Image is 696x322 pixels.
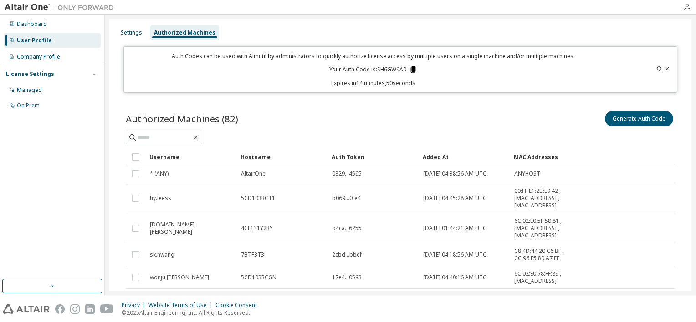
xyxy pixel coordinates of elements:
span: 4CE131Y2RY [241,225,273,232]
span: 5CD103RCGN [241,274,276,281]
span: [DATE] 04:38:56 AM UTC [423,170,486,177]
img: linkedin.svg [85,304,95,314]
span: 00:FF:E1:2B:E9:42 , [MAC_ADDRESS] , [MAC_ADDRESS] [514,187,574,209]
span: sk.hwang [150,251,174,258]
span: [DATE] 04:45:28 AM UTC [423,195,486,202]
div: Privacy [122,302,148,309]
span: 7BTF3T3 [241,251,264,258]
span: [DATE] 04:18:56 AM UTC [423,251,486,258]
p: © 2025 Altair Engineering, Inc. All Rights Reserved. [122,309,262,317]
img: altair_logo.svg [3,304,50,314]
span: wonju.[PERSON_NAME] [150,274,209,281]
span: ANYHOST [514,170,540,177]
div: Hostname [241,150,324,164]
div: Auth Token [332,150,415,164]
img: instagram.svg [70,304,80,314]
div: Dashboard [17,20,47,28]
span: b069...0fe4 [332,195,361,202]
div: Username [149,150,233,164]
div: MAC Addresses [514,150,575,164]
div: Managed [17,86,42,94]
div: Company Profile [17,53,60,60]
span: 17e4...0593 [332,274,362,281]
div: User Profile [17,37,52,44]
span: * (ANY) [150,170,169,177]
span: 5CD103RCT1 [241,195,275,202]
span: 6C:02:E0:5F:58:81 , [MAC_ADDRESS] , [MAC_ADDRESS] [514,217,574,239]
span: d4ca...6255 [332,225,362,232]
span: hy.leess [150,195,171,202]
p: Your Auth Code is: SH6GW9A0 [329,65,417,74]
img: facebook.svg [55,304,65,314]
img: youtube.svg [100,304,113,314]
span: 0829...4595 [332,170,362,177]
span: C8:4D:44:20:C6:BF , CC:96:E5:80:A7:EE [514,247,574,262]
span: 2cbd...bbef [332,251,362,258]
p: Auth Codes can be used with Almutil by administrators to quickly authorize license access by mult... [129,52,617,60]
span: [DATE] 04:40:16 AM UTC [423,274,486,281]
div: Settings [121,29,142,36]
span: [DATE] 01:44:21 AM UTC [423,225,486,232]
button: Generate Auth Code [605,111,673,126]
span: 6C:02:E0:78:FF:89 , [MAC_ADDRESS] [514,270,574,285]
span: Authorized Machines (82) [126,112,238,125]
div: License Settings [6,70,54,78]
div: Website Terms of Use [148,302,215,309]
span: [DOMAIN_NAME][PERSON_NAME] [150,221,233,236]
div: Added At [423,150,507,164]
div: Cookie Consent [215,302,262,309]
span: AltairOne [241,170,266,177]
p: Expires in 14 minutes, 50 seconds [129,79,617,87]
img: Altair One [5,3,118,12]
div: On Prem [17,102,40,109]
div: Authorized Machines [154,29,215,36]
